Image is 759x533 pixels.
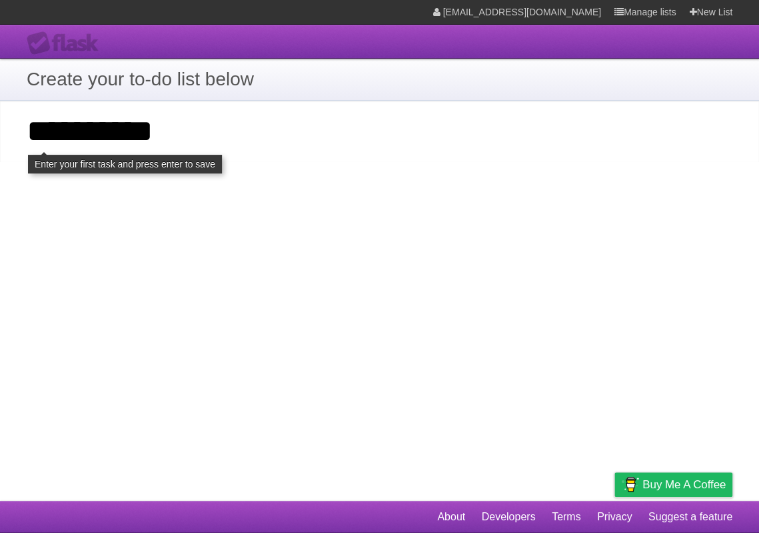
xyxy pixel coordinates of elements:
[642,473,726,496] span: Buy me a coffee
[614,472,732,497] a: Buy me a coffee
[552,504,581,530] a: Terms
[621,473,639,496] img: Buy me a coffee
[648,504,732,530] a: Suggest a feature
[437,504,465,530] a: About
[481,504,535,530] a: Developers
[597,504,632,530] a: Privacy
[27,65,732,93] h1: Create your to-do list below
[27,31,107,55] div: Flask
